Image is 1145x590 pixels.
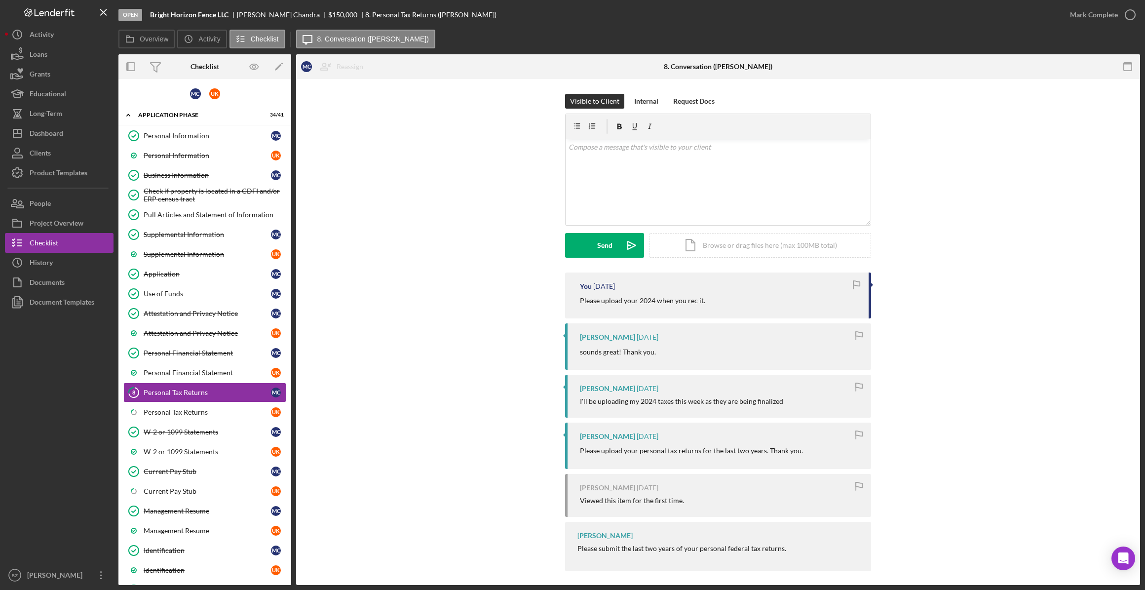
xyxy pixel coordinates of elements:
[144,428,271,436] div: W-2 or 1099 Statements
[123,481,286,501] a: Current Pay StubUK
[251,35,279,43] label: Checklist
[30,233,58,255] div: Checklist
[580,497,684,505] div: Viewed this item for the first time.
[123,126,286,146] a: Personal InformationMC
[132,389,135,395] tspan: 8
[271,368,281,378] div: U K
[123,264,286,284] a: ApplicationMC
[190,88,201,99] div: M C
[637,333,658,341] time: 2025-06-30 17:06
[144,132,271,140] div: Personal Information
[577,532,633,540] div: [PERSON_NAME]
[271,131,281,141] div: M C
[5,163,114,183] a: Product Templates
[271,486,281,496] div: U K
[1070,5,1118,25] div: Mark Complete
[30,25,54,47] div: Activity
[123,323,286,343] a: Attestation and Privacy NoticeUK
[123,521,286,541] a: Management ResumeUK
[229,30,285,48] button: Checklist
[271,388,281,397] div: M C
[30,194,51,216] div: People
[144,270,271,278] div: Application
[271,289,281,299] div: M C
[30,123,63,146] div: Dashboard
[317,35,429,43] label: 8. Conversation ([PERSON_NAME])
[144,187,286,203] div: Check if property is located in a CDFI and/or ERP census tract
[144,566,271,574] div: Identification
[144,231,271,238] div: Supplemental Information
[123,560,286,580] a: IdentificationUK
[580,484,635,492] div: [PERSON_NAME]
[271,407,281,417] div: U K
[580,433,635,440] div: [PERSON_NAME]
[580,385,635,393] div: [PERSON_NAME]
[580,445,803,456] p: Please upload your personal tax returns for the last two years. Thank you.
[144,487,271,495] div: Current Pay Stub
[5,25,114,44] button: Activity
[5,565,114,585] button: BZ[PERSON_NAME]
[271,230,281,239] div: M C
[580,397,783,405] div: I'll be uploading my 2024 taxes this week as they are being finalized
[328,10,357,19] span: $150,000
[5,213,114,233] button: Project Overview
[177,30,227,48] button: Activity
[5,84,114,104] a: Educational
[271,427,281,437] div: M C
[30,213,83,236] div: Project Overview
[5,44,114,64] button: Loans
[5,104,114,123] a: Long-Term
[144,152,271,159] div: Personal Information
[296,57,373,77] button: MCReassign
[191,63,219,71] div: Checklist
[123,244,286,264] a: Supplemental InformationUK
[123,304,286,323] a: Attestation and Privacy NoticeMC
[144,527,271,535] div: Management Resume
[673,94,715,109] div: Request Docs
[565,233,644,258] button: Send
[5,123,114,143] button: Dashboard
[30,273,65,295] div: Documents
[144,369,271,377] div: Personal Financial Statement
[118,30,175,48] button: Overview
[271,309,281,318] div: M C
[237,11,328,19] div: [PERSON_NAME] Chandra
[5,233,114,253] a: Checklist
[637,433,658,440] time: 2025-06-23 18:53
[577,545,786,552] div: Please submit the last two years of your personal federal tax returns.
[30,104,62,126] div: Long-Term
[144,290,271,298] div: Use of Funds
[565,94,624,109] button: Visible to Client
[637,484,658,492] time: 2025-06-23 04:36
[123,185,286,205] a: Check if property is located in a CDFI and/or ERP census tract
[570,94,619,109] div: Visible to Client
[271,526,281,536] div: U K
[144,310,271,317] div: Attestation and Privacy Notice
[271,328,281,338] div: U K
[123,462,286,481] a: Current Pay StubMC
[144,408,271,416] div: Personal Tax Returns
[144,448,271,456] div: W-2 or 1099 Statements
[296,30,435,48] button: 8. Conversation ([PERSON_NAME])
[337,57,363,77] div: Reassign
[593,282,615,290] time: 2025-07-31 16:09
[597,233,612,258] div: Send
[629,94,663,109] button: Internal
[123,383,286,402] a: 8Personal Tax ReturnsMC
[144,250,271,258] div: Supplemental Information
[30,84,66,106] div: Educational
[123,146,286,165] a: Personal InformationUK
[271,565,281,575] div: U K
[144,349,271,357] div: Personal Financial Statement
[5,273,114,292] button: Documents
[271,151,281,160] div: U K
[5,253,114,273] button: History
[123,541,286,560] a: IdentificationMC
[25,565,89,588] div: [PERSON_NAME]
[123,343,286,363] a: Personal Financial StatementMC
[30,292,94,315] div: Document Templates
[144,389,271,396] div: Personal Tax Returns
[12,573,18,578] text: BZ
